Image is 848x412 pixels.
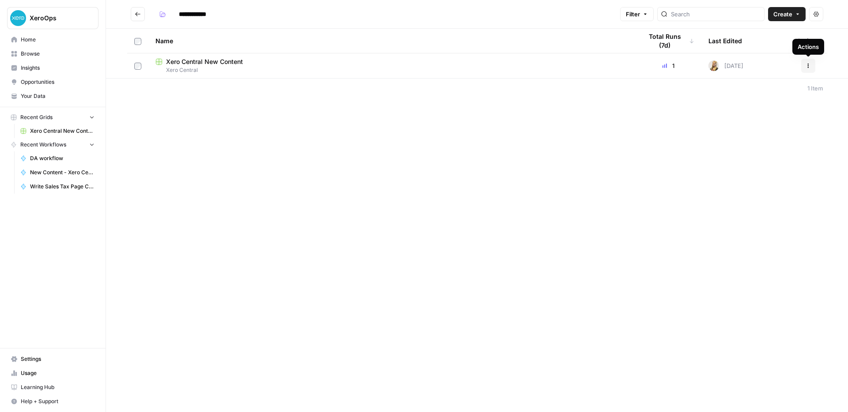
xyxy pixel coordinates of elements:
[21,78,95,86] span: Opportunities
[21,50,95,58] span: Browse
[7,394,98,408] button: Help + Support
[7,89,98,103] a: Your Data
[620,7,654,21] button: Filter
[773,10,792,19] span: Create
[30,14,83,22] span: XeroOps
[671,10,761,19] input: Search
[20,113,53,121] span: Recent Grids
[642,61,694,70] div: 1
[30,169,95,176] span: New Content - Xero Central
[708,60,743,71] div: [DATE]
[7,366,98,380] a: Usage
[21,64,95,72] span: Insights
[21,36,95,44] span: Home
[626,10,640,19] span: Filter
[797,29,820,53] div: Actions
[30,154,95,162] span: DA workflow
[807,84,823,93] div: 1 Item
[798,42,819,51] div: Actions
[21,92,95,100] span: Your Data
[21,383,95,391] span: Learning Hub
[16,165,98,180] a: New Content - Xero Central
[20,141,66,149] span: Recent Workflows
[166,57,243,66] span: Xero Central New Content
[30,183,95,191] span: Write Sales Tax Page Content
[21,355,95,363] span: Settings
[131,7,145,21] button: Go back
[768,7,806,21] button: Create
[708,60,719,71] img: ygsh7oolkwauxdw54hskm6m165th
[155,66,628,74] span: Xero Central
[21,369,95,377] span: Usage
[16,151,98,165] a: DA workflow
[7,75,98,89] a: Opportunities
[7,138,98,151] button: Recent Workflows
[21,397,95,405] span: Help + Support
[7,7,98,29] button: Workspace: XeroOps
[7,380,98,394] a: Learning Hub
[7,33,98,47] a: Home
[7,352,98,366] a: Settings
[16,180,98,194] a: Write Sales Tax Page Content
[16,124,98,138] a: Xero Central New Content
[708,29,742,53] div: Last Edited
[155,57,628,74] a: Xero Central New ContentXero Central
[10,10,26,26] img: XeroOps Logo
[7,47,98,61] a: Browse
[642,29,694,53] div: Total Runs (7d)
[7,111,98,124] button: Recent Grids
[7,61,98,75] a: Insights
[155,29,628,53] div: Name
[30,127,95,135] span: Xero Central New Content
